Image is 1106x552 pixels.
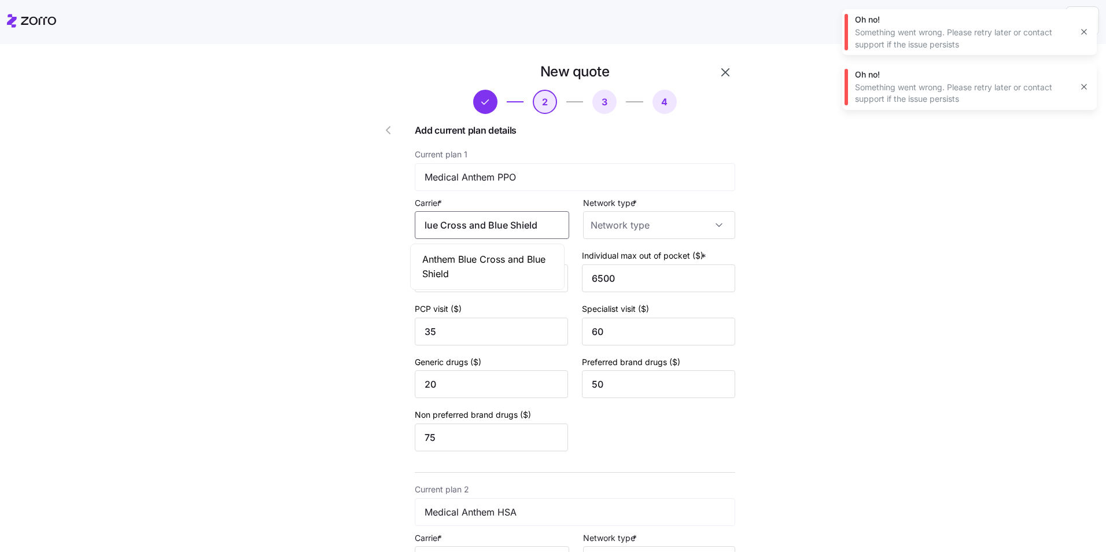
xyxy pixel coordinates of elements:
[415,318,568,345] input: PCP visit ($)
[855,69,1071,80] div: Oh no!
[533,90,557,114] button: 2
[583,197,639,209] label: Network type
[415,197,444,209] label: Carrier
[582,303,649,315] label: Specialist visit ($)
[415,424,568,451] input: Non preferred brand drugs ($)
[652,90,677,114] button: 4
[415,370,568,398] input: Generic drugs ($)
[415,356,481,369] label: Generic drugs ($)
[592,90,617,114] button: 3
[582,264,735,292] input: Individual max out of pocket ($)
[415,123,735,138] span: Add current plan details
[582,356,680,369] label: Preferred brand drugs ($)
[415,148,467,161] label: Current plan 1
[582,370,735,398] input: Preferred brand drugs ($)
[855,14,1071,25] div: Oh no!
[855,27,1071,50] div: Something went wrong. Please retry later or contact support if the issue persists
[415,532,444,544] label: Carrier
[583,532,639,544] label: Network type
[582,249,709,262] label: Individual max out of pocket ($)
[855,82,1071,105] div: Something went wrong. Please retry later or contact support if the issue persists
[415,211,569,239] input: Carrier
[422,252,552,281] span: Anthem Blue Cross and Blue Shield
[583,211,735,239] input: Network type
[540,62,610,80] h1: New quote
[415,483,469,496] label: Current plan 2
[415,409,531,421] label: Non preferred brand drugs ($)
[582,318,735,345] input: Specialist visit ($)
[415,303,462,315] label: PCP visit ($)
